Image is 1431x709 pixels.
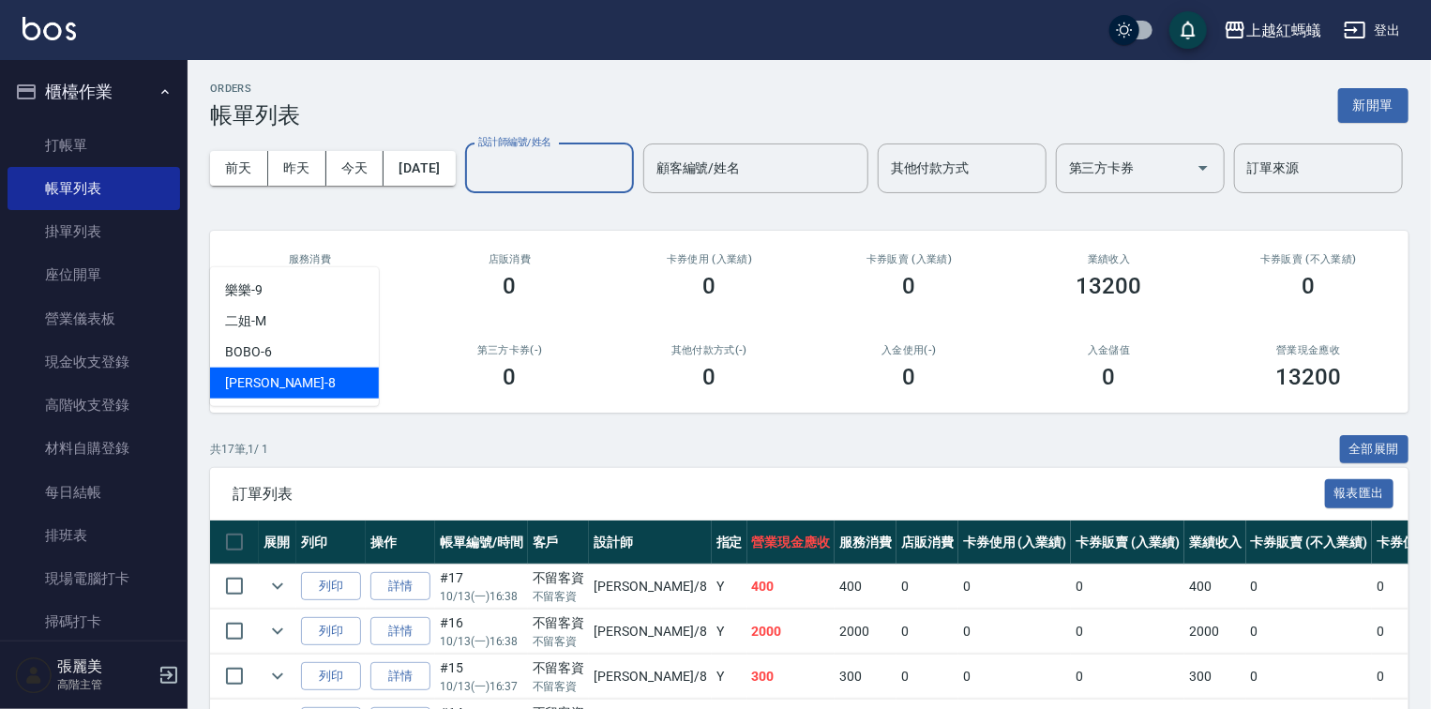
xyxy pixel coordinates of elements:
a: 詳情 [370,617,430,646]
td: [PERSON_NAME] /8 [589,655,711,699]
th: 指定 [712,520,747,565]
div: 不留客資 [533,658,585,678]
th: 卡券使用 (入業績) [958,520,1072,565]
p: 高階主管 [57,676,153,693]
td: 0 [1071,565,1184,609]
td: 300 [747,655,836,699]
p: 不留客資 [533,588,585,605]
p: 不留客資 [533,678,585,695]
h2: 卡券販賣 (不入業績) [1231,253,1386,265]
span: BOBO -6 [225,342,272,362]
td: 0 [1071,610,1184,654]
td: Y [712,565,747,609]
h3: 13200 [1276,364,1342,390]
th: 操作 [366,520,435,565]
a: 詳情 [370,572,430,601]
a: 座位開單 [8,253,180,296]
h2: 其他付款方式(-) [632,344,787,356]
th: 營業現金應收 [747,520,836,565]
td: 2000 [835,610,896,654]
button: 全部展開 [1340,435,1409,464]
button: 列印 [301,617,361,646]
button: expand row [264,662,292,690]
h3: 13200 [1077,273,1142,299]
h2: 入金使用(-) [832,344,987,356]
h3: 0 [1303,273,1316,299]
button: 新開單 [1338,88,1408,123]
td: 400 [747,565,836,609]
td: 300 [835,655,896,699]
a: 詳情 [370,662,430,691]
h2: ORDERS [210,83,300,95]
div: 上越紅螞蟻 [1246,19,1321,42]
h2: 第三方卡券(-) [432,344,587,356]
td: #17 [435,565,528,609]
button: 列印 [301,572,361,601]
td: 300 [1184,655,1246,699]
img: Person [15,656,53,694]
a: 高階收支登錄 [8,384,180,427]
td: 0 [958,565,1072,609]
p: 共 17 筆, 1 / 1 [210,441,268,458]
p: 不留客資 [533,633,585,650]
h2: 業績收入 [1032,253,1186,265]
td: [PERSON_NAME] /8 [589,610,711,654]
td: 0 [896,565,958,609]
th: 設計師 [589,520,711,565]
button: [DATE] [384,151,455,186]
h3: 0 [903,364,916,390]
td: Y [712,610,747,654]
h3: 0 [903,273,916,299]
button: 上越紅螞蟻 [1216,11,1329,50]
p: 10/13 (一) 16:38 [440,588,523,605]
td: 0 [958,610,1072,654]
button: 櫃檯作業 [8,68,180,116]
th: 店販消費 [896,520,958,565]
span: [PERSON_NAME] -8 [225,373,336,393]
a: 營業儀表板 [8,297,180,340]
a: 現場電腦打卡 [8,557,180,600]
h5: 張麗美 [57,657,153,676]
a: 掛單列表 [8,210,180,253]
button: 昨天 [268,151,326,186]
a: 新開單 [1338,96,1408,113]
span: 二姐 -M [225,311,266,331]
button: 今天 [326,151,384,186]
th: 展開 [259,520,296,565]
button: 登出 [1336,13,1408,48]
h3: 0 [1103,364,1116,390]
img: Logo [23,17,76,40]
td: [PERSON_NAME] /8 [589,565,711,609]
button: 報表匯出 [1325,479,1394,508]
td: Y [712,655,747,699]
a: 掃碼打卡 [8,600,180,643]
td: 0 [1246,655,1372,699]
a: 報表匯出 [1325,484,1394,502]
p: 10/13 (一) 16:37 [440,678,523,695]
span: 訂單列表 [233,485,1325,504]
button: save [1169,11,1207,49]
h3: 服務消費 [233,253,387,265]
td: 0 [896,655,958,699]
td: 400 [1184,565,1246,609]
td: 0 [1071,655,1184,699]
button: expand row [264,617,292,645]
th: 卡券販賣 (入業績) [1071,520,1184,565]
th: 客戶 [528,520,590,565]
p: 10/13 (一) 16:38 [440,633,523,650]
td: 0 [1246,610,1372,654]
td: 0 [896,610,958,654]
span: 樂樂 -9 [225,280,263,300]
h2: 店販消費 [432,253,587,265]
a: 打帳單 [8,124,180,167]
a: 現金收支登錄 [8,340,180,384]
label: 設計師編號/姓名 [478,135,551,149]
a: 帳單列表 [8,167,180,210]
td: 0 [958,655,1072,699]
h3: 帳單列表 [210,102,300,128]
a: 每日結帳 [8,471,180,514]
td: 400 [835,565,896,609]
td: #15 [435,655,528,699]
h2: 營業現金應收 [1231,344,1386,356]
button: 列印 [301,662,361,691]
